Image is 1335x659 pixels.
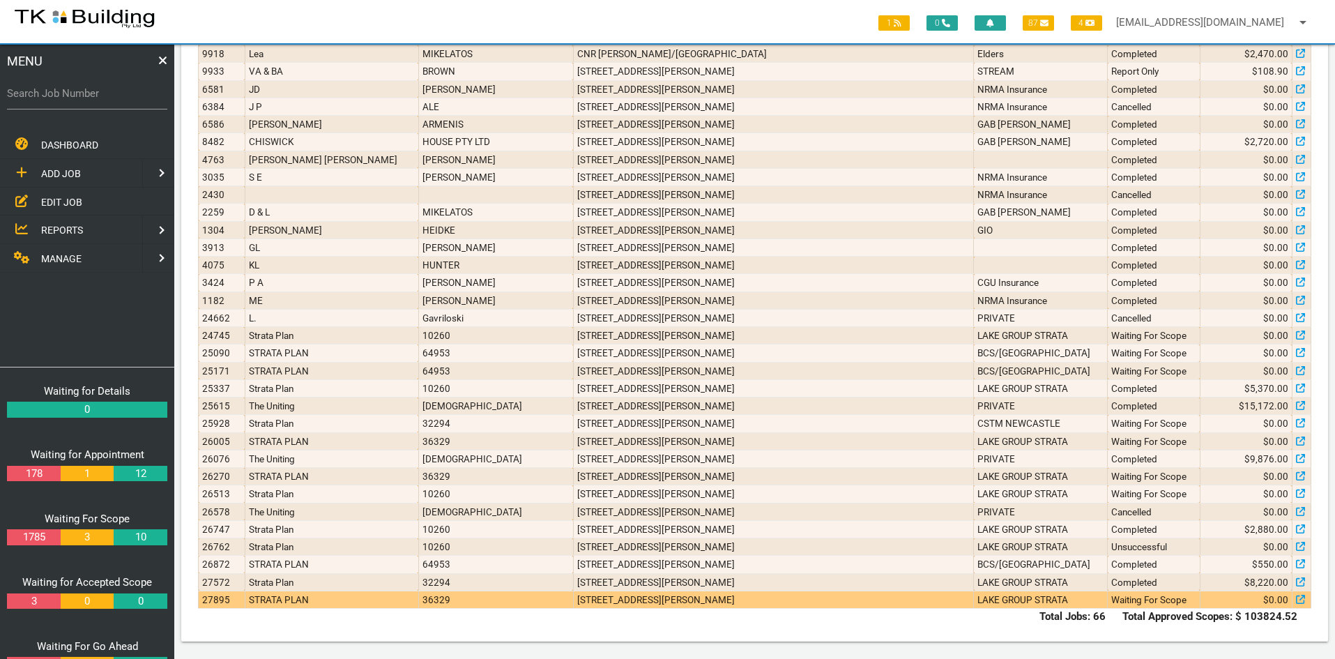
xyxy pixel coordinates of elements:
[418,133,573,151] td: HOUSE PTY LTD
[974,538,1108,556] td: LAKE GROUP STRATA
[974,450,1108,467] td: PRIVATE
[1263,434,1288,448] span: $0.00
[974,591,1108,608] td: LAKE GROUP STRATA
[974,98,1108,115] td: NRMA Insurance
[245,379,418,397] td: Strata Plan
[1263,328,1288,342] span: $0.00
[573,63,973,80] td: [STREET_ADDRESS][PERSON_NAME]
[245,151,418,168] td: [PERSON_NAME] [PERSON_NAME]
[418,468,573,485] td: 36329
[245,257,418,274] td: KL
[1263,275,1288,289] span: $0.00
[573,432,973,450] td: [STREET_ADDRESS][PERSON_NAME]
[1108,591,1200,608] td: Waiting For Scope
[418,538,573,556] td: 10260
[573,274,973,291] td: [STREET_ADDRESS][PERSON_NAME]
[245,221,418,238] td: [PERSON_NAME]
[199,591,245,608] td: 27895
[1071,15,1102,31] span: 4
[926,15,958,31] span: 0
[245,327,418,344] td: Strata Plan
[245,450,418,467] td: The Uniting
[199,415,245,432] td: 25928
[1108,186,1200,204] td: Cancelled
[245,397,418,415] td: The Uniting
[573,397,973,415] td: [STREET_ADDRESS][PERSON_NAME]
[418,415,573,432] td: 32294
[199,204,245,221] td: 2259
[418,168,573,185] td: [PERSON_NAME]
[1263,205,1288,219] span: $0.00
[61,529,114,545] a: 3
[199,168,245,185] td: 3035
[974,116,1108,133] td: GAB [PERSON_NAME]
[1263,593,1288,607] span: $0.00
[44,385,130,397] a: Waiting for Details
[1108,362,1200,379] td: Waiting For Scope
[1252,64,1288,78] span: $108.90
[1263,294,1288,308] span: $0.00
[199,116,245,133] td: 6586
[1108,98,1200,115] td: Cancelled
[199,397,245,415] td: 25615
[573,503,973,520] td: [STREET_ADDRESS][PERSON_NAME]
[245,133,418,151] td: CHISWICK
[974,468,1108,485] td: LAKE GROUP STRATA
[41,225,83,236] span: REPORTS
[573,344,973,362] td: [STREET_ADDRESS][PERSON_NAME]
[1108,221,1200,238] td: Completed
[31,448,144,461] a: Waiting for Appointment
[573,168,973,185] td: [STREET_ADDRESS][PERSON_NAME]
[573,379,973,397] td: [STREET_ADDRESS][PERSON_NAME]
[245,485,418,503] td: Strata Plan
[199,98,245,115] td: 6384
[114,466,167,482] a: 12
[1263,469,1288,483] span: $0.00
[7,593,60,609] a: 3
[41,139,98,151] span: DASHBOARD
[245,168,418,185] td: S E
[1263,153,1288,167] span: $0.00
[573,362,973,379] td: [STREET_ADDRESS][PERSON_NAME]
[573,573,973,591] td: [STREET_ADDRESS][PERSON_NAME]
[1263,346,1288,360] span: $0.00
[1108,556,1200,573] td: Completed
[1108,63,1200,80] td: Report Only
[1108,80,1200,98] td: Completed
[418,327,573,344] td: 10260
[7,466,60,482] a: 178
[418,80,573,98] td: [PERSON_NAME]
[245,80,418,98] td: JD
[1108,238,1200,256] td: Completed
[418,274,573,291] td: [PERSON_NAME]
[245,591,418,608] td: STRATA PLAN
[114,529,167,545] a: 10
[418,362,573,379] td: 64953
[1108,133,1200,151] td: Completed
[418,204,573,221] td: MIKELATOS
[245,573,418,591] td: Strata Plan
[1263,241,1288,255] span: $0.00
[974,573,1108,591] td: LAKE GROUP STRATA
[573,520,973,538] td: [STREET_ADDRESS][PERSON_NAME]
[199,432,245,450] td: 26005
[1108,168,1200,185] td: Completed
[245,468,418,485] td: STRATA PLAN
[41,253,82,264] span: MANAGE
[1239,399,1288,413] span: $15,172.00
[573,327,973,344] td: [STREET_ADDRESS][PERSON_NAME]
[974,397,1108,415] td: PRIVATE
[1263,188,1288,202] span: $0.00
[418,591,573,608] td: 36329
[1108,415,1200,432] td: Waiting For Scope
[199,274,245,291] td: 3424
[974,344,1108,362] td: BCS/[GEOGRAPHIC_DATA]
[573,309,973,326] td: [STREET_ADDRESS][PERSON_NAME]
[1244,452,1288,466] span: $9,876.00
[245,63,418,80] td: VA & BA
[1263,170,1288,184] span: $0.00
[114,593,167,609] a: 0
[418,503,573,520] td: [DEMOGRAPHIC_DATA]
[1263,416,1288,430] span: $0.00
[418,573,573,591] td: 32294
